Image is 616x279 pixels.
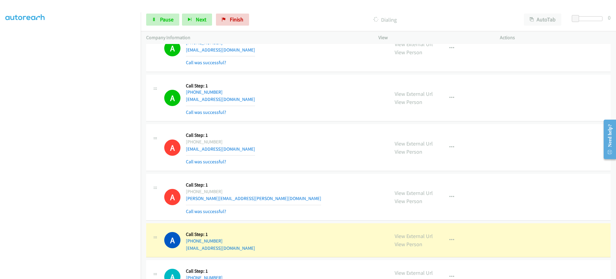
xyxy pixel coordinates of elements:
[524,14,561,26] button: AutoTab
[186,89,223,95] a: [PHONE_NUMBER]
[395,49,422,56] a: View Person
[186,231,255,237] h5: Call Step: 1
[160,16,174,23] span: Pause
[186,182,321,188] h5: Call Step: 1
[164,40,180,56] h1: A
[395,198,422,205] a: View Person
[164,90,180,106] h1: A
[395,233,433,240] a: View External Url
[575,16,602,21] div: Delay between calls (in seconds)
[186,188,321,195] div: [PHONE_NUMBER]
[216,14,249,26] a: Finish
[186,245,255,251] a: [EMAIL_ADDRESS][DOMAIN_NAME]
[186,47,255,53] a: [EMAIL_ADDRESS][DOMAIN_NAME]
[395,241,422,248] a: View Person
[608,14,611,22] div: 0
[164,139,180,156] h1: A
[186,96,255,102] a: [EMAIL_ADDRESS][DOMAIN_NAME]
[378,34,489,41] p: View
[164,232,180,248] h1: A
[186,60,226,65] a: Call was successful?
[146,14,179,26] a: Pause
[395,190,433,196] a: View External Url
[395,90,433,97] a: View External Url
[164,189,180,205] h1: A
[186,40,223,45] a: [PHONE_NUMBER]
[395,41,433,48] a: View External Url
[186,159,226,165] a: Call was successful?
[500,34,611,41] p: Actions
[186,208,226,214] a: Call was successful?
[395,140,433,147] a: View External Url
[182,14,212,26] button: Next
[186,268,255,274] h5: Call Step: 1
[146,34,368,41] p: Company Information
[230,16,243,23] span: Finish
[257,16,513,24] p: Dialing
[186,138,255,146] div: [PHONE_NUMBER]
[395,269,433,276] a: View External Url
[186,83,255,89] h5: Call Step: 1
[395,148,422,155] a: View Person
[395,99,422,105] a: View Person
[599,115,616,163] iframe: Resource Center
[186,109,226,115] a: Call was successful?
[196,16,206,23] span: Next
[186,132,255,138] h5: Call Step: 1
[186,196,321,201] a: [PERSON_NAME][EMAIL_ADDRESS][PERSON_NAME][DOMAIN_NAME]
[186,146,255,152] a: [EMAIL_ADDRESS][DOMAIN_NAME]
[186,238,223,244] a: [PHONE_NUMBER]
